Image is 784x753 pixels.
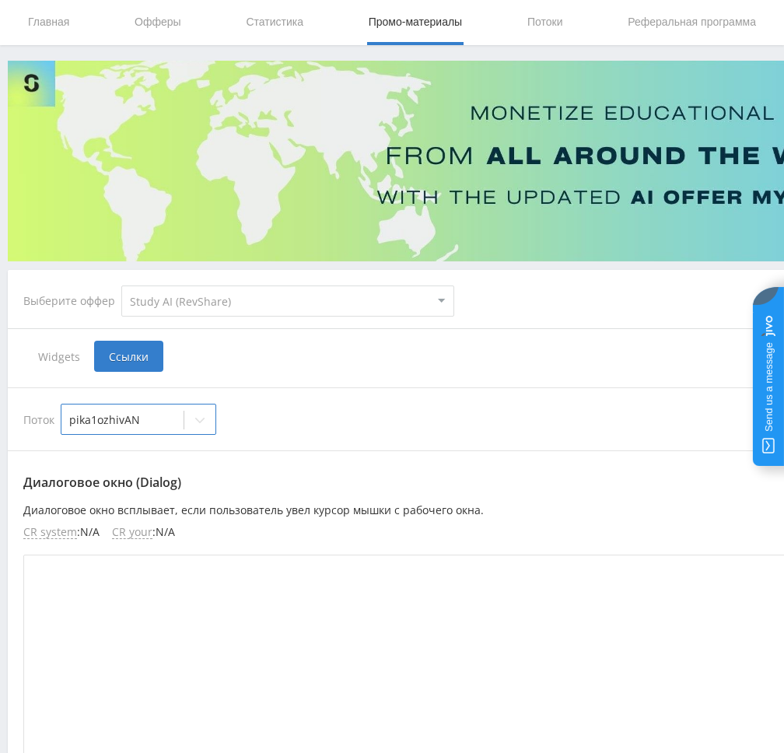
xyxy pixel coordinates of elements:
[94,341,163,372] span: Ссылки
[112,526,152,539] span: CR your
[23,526,100,539] li: : N/A
[23,295,121,307] div: Выберите оффер
[23,341,94,372] span: Widgets
[23,526,77,539] span: CR system
[112,526,175,539] li: : N/A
